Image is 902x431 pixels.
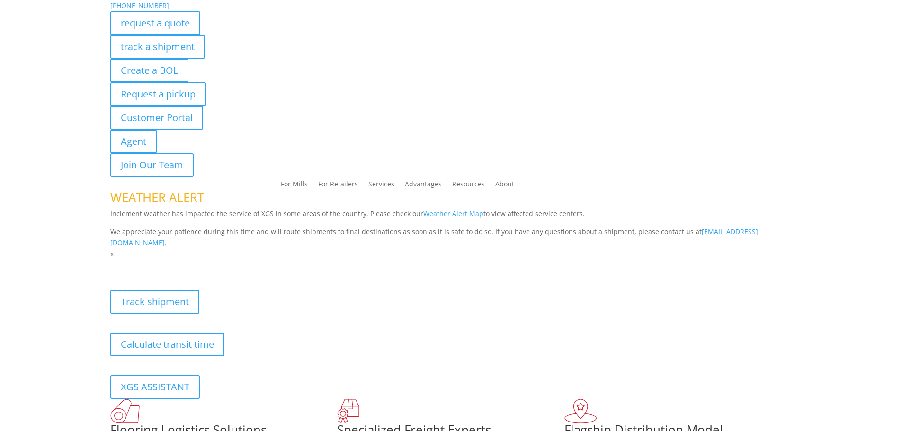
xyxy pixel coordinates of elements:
b: Visibility, transparency, and control for your entire supply chain. [110,261,322,270]
a: Resources [452,181,485,191]
a: Calculate transit time [110,333,224,356]
span: WEATHER ALERT [110,189,204,206]
a: XGS ASSISTANT [110,375,200,399]
a: For Mills [281,181,308,191]
a: track a shipment [110,35,205,59]
a: Customer Portal [110,106,203,130]
a: Track shipment [110,290,199,314]
p: Inclement weather has impacted the service of XGS in some areas of the country. Please check our ... [110,208,792,226]
img: xgs-icon-flagship-distribution-model-red [564,399,597,423]
a: Request a pickup [110,82,206,106]
a: Weather Alert Map [423,209,483,218]
img: xgs-icon-focused-on-flooring-red [337,399,359,423]
a: request a quote [110,11,200,35]
a: Join Our Team [110,153,194,177]
a: [PHONE_NUMBER] [110,1,169,10]
a: About [495,181,514,191]
a: For Retailers [318,181,358,191]
p: x [110,248,792,260]
a: Advantages [405,181,442,191]
a: Services [368,181,394,191]
p: We appreciate your patience during this time and will route shipments to final destinations as so... [110,226,792,249]
a: Agent [110,130,157,153]
img: xgs-icon-total-supply-chain-intelligence-red [110,399,140,423]
a: Create a BOL [110,59,188,82]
